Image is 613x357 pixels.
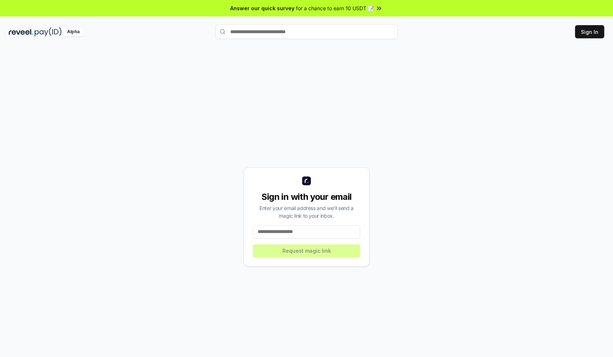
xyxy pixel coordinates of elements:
[302,176,311,185] img: logo_small
[253,204,360,220] div: Enter your email address and we’ll send a magic link to your inbox.
[575,25,604,38] button: Sign In
[63,27,84,36] div: Alpha
[296,4,374,12] span: for a chance to earn 10 USDT 📝
[35,27,62,36] img: pay_id
[230,4,294,12] span: Answer our quick survey
[9,27,33,36] img: reveel_dark
[253,191,360,203] div: Sign in with your email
